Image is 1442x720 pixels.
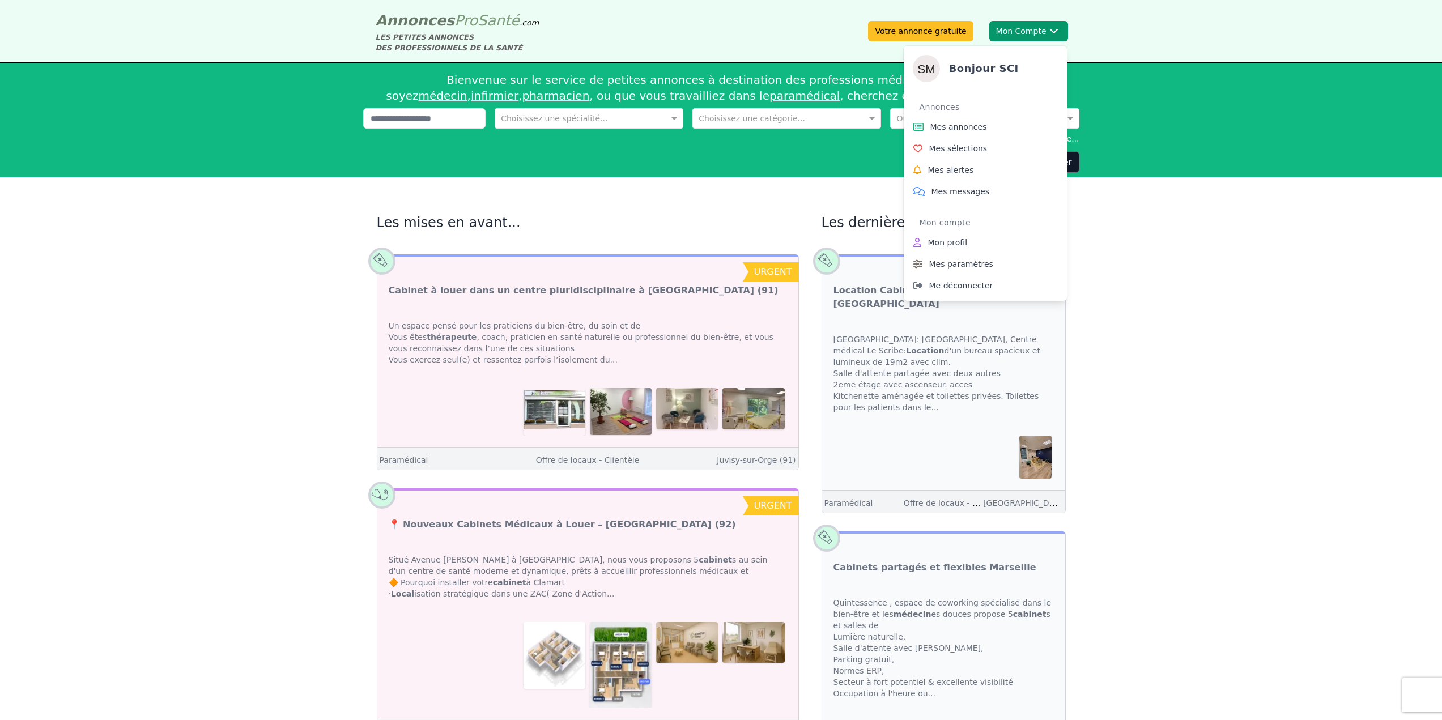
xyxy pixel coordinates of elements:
[989,21,1068,41] button: Mon CompteSCIBonjour SCIAnnoncesMes annoncesMes sélectionsMes alertesMes messagesMon compteMon pr...
[389,518,736,531] a: 📍 Nouveaux Cabinets Médicaux à Louer – [GEOGRAPHIC_DATA] (92)
[656,622,718,663] img: 📍 Nouveaux Cabinets Médicaux à Louer – Clamart Centre (92)
[754,500,792,511] span: urgent
[920,98,1062,116] div: Annonces
[380,455,428,465] a: Paramédical
[754,266,792,277] span: urgent
[454,12,478,29] span: Pro
[824,499,873,508] a: Paramédical
[833,284,1054,311] a: Location Cabinet médical/paramédical [GEOGRAPHIC_DATA]
[906,346,944,355] strong: Location
[391,589,414,598] strong: Local
[904,497,1007,508] a: Offre de locaux - Clientèle
[377,214,799,232] h2: Les mises en avant...
[520,18,539,27] span: .com
[913,55,940,82] img: SCI
[376,12,539,29] a: AnnoncesProSanté.com
[822,586,1065,710] div: Quintessence , espace de coworking spécialisé dans le bien-être et les es douces propose 5 s et s...
[908,116,1062,138] a: Mes annonces
[376,32,539,53] div: LES PETITES ANNONCES DES PROFESSIONNELS DE LA SANTÉ
[931,186,990,197] span: Mes messages
[908,275,1062,296] a: Me déconnecter
[929,280,993,291] span: Me déconnecter
[822,214,1066,232] h2: Les dernières annonces...
[376,12,455,29] span: Annonces
[363,67,1079,108] div: Bienvenue sur le service de petites annonces à destination des professions médicales. Que vous so...
[908,138,1062,159] a: Mes sélections
[929,258,993,270] span: Mes paramètres
[471,89,518,103] a: infirmier
[769,89,840,103] a: paramédical
[590,622,652,708] img: 📍 Nouveaux Cabinets Médicaux à Louer – Clamart Centre (92)
[656,388,718,429] img: Cabinet à louer dans un centre pluridisciplinaire à Juvisy-sur-Orge (91)
[868,21,973,41] a: Votre annonce gratuite
[908,159,1062,181] a: Mes alertes
[524,622,585,689] img: 📍 Nouveaux Cabinets Médicaux à Louer – Clamart Centre (92)
[722,622,784,663] img: 📍 Nouveaux Cabinets Médicaux à Louer – Clamart Centre (92)
[478,12,520,29] span: Santé
[363,133,1079,144] div: Affiner la recherche...
[894,610,931,619] strong: médecin
[493,578,526,587] strong: cabinet
[717,455,796,465] a: Juvisy-sur-Orge (91)
[377,309,798,377] div: Un espace pensé pour les praticiens du bien-être, du soin et de Vous êtes , coach, praticien en s...
[949,61,1019,76] h4: Bonjour SCI
[1019,436,1052,478] img: Location Cabinet médical/paramédical Montpellier Nord
[983,497,1085,508] a: [GEOGRAPHIC_DATA] (34)
[522,89,590,103] a: pharmacien
[833,561,1036,574] a: Cabinets partagés et flexibles Marseille
[377,543,798,611] div: Situé Avenue [PERSON_NAME] à [GEOGRAPHIC_DATA], nous vous proposons 5 s au sein d'un centre de sa...
[822,322,1065,424] div: [GEOGRAPHIC_DATA]: [GEOGRAPHIC_DATA], Centre médical Le Scribe: d'un bureau spacieux et lumineux ...
[930,121,987,133] span: Mes annonces
[928,164,974,176] span: Mes alertes
[590,388,652,434] img: Cabinet à louer dans un centre pluridisciplinaire à Juvisy-sur-Orge (91)
[427,333,477,342] strong: thérapeute
[908,232,1062,253] a: Mon profil
[536,455,640,465] a: Offre de locaux - Clientèle
[389,284,779,297] a: Cabinet à louer dans un centre pluridisciplinaire à [GEOGRAPHIC_DATA] (91)
[699,555,732,564] strong: cabinet
[722,388,784,429] img: Cabinet à louer dans un centre pluridisciplinaire à Juvisy-sur-Orge (91)
[920,214,1062,232] div: Mon compte
[524,388,585,435] img: Cabinet à louer dans un centre pluridisciplinaire à Juvisy-sur-Orge (91)
[908,181,1062,202] a: Mes messages
[419,89,467,103] a: médecin
[928,237,968,248] span: Mon profil
[908,253,1062,275] a: Mes paramètres
[929,143,988,154] span: Mes sélections
[1013,610,1047,619] strong: cabinet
